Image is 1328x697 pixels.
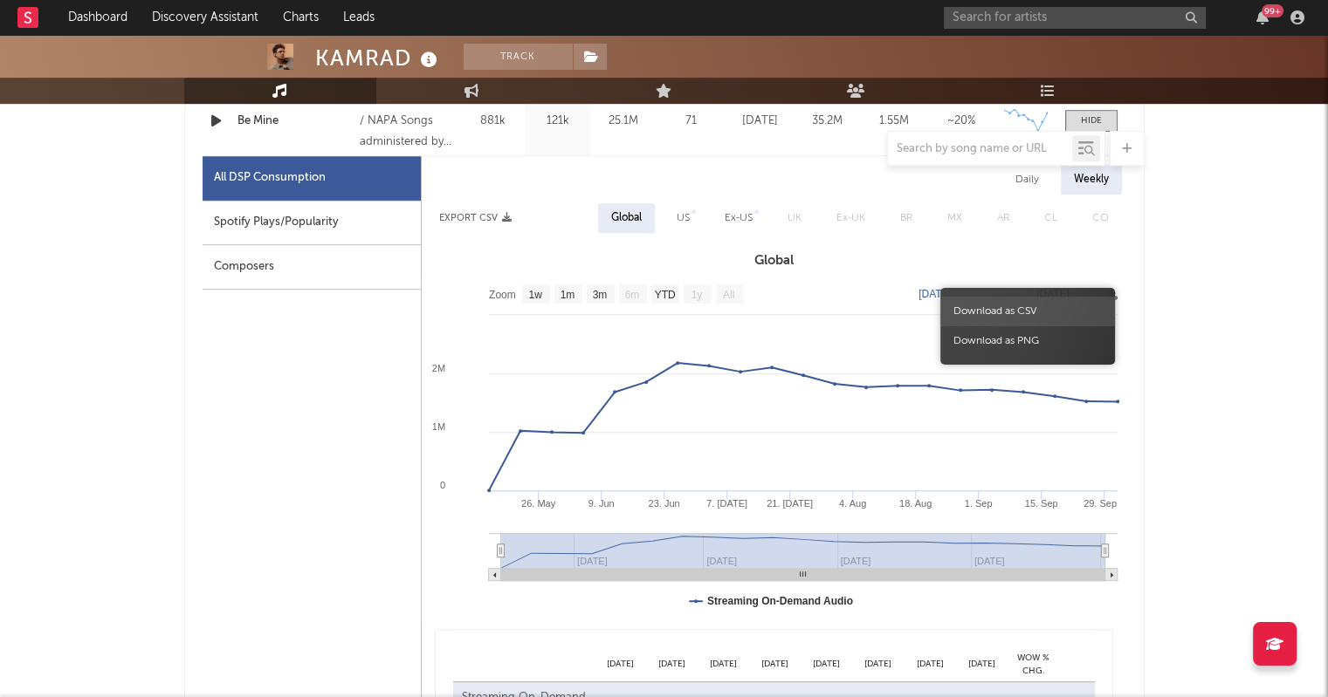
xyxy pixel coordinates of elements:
text: 1. Sep [964,498,992,509]
text: 2M [431,363,444,373]
div: 1.55M [865,113,924,130]
div: Ex-US [725,208,753,229]
div: All DSP Consumption [214,167,326,188]
div: Daily [1002,165,1052,195]
text: 6m [624,289,639,301]
text: 0 [439,480,444,490]
text: 1M [431,421,444,432]
div: KAMRAD [315,44,442,72]
div: WoW % Chg. [1008,652,1060,677]
div: [DATE] [749,658,801,671]
text: All [722,289,733,301]
h3: Global [422,250,1126,271]
div: Spotify Plays/Popularity [203,201,421,245]
div: [DATE] [646,658,698,671]
text: 7. [DATE] [706,498,747,509]
span: Download as CSV [940,297,1115,326]
div: 35.2M [798,113,857,130]
div: [DATE] [698,658,749,671]
text: 26. May [521,498,556,509]
text: 1y [691,289,702,301]
text: 23. Jun [648,498,679,509]
div: Composers [203,245,421,290]
div: Weekly [1061,165,1122,195]
div: 881k [464,113,521,130]
text: [DATE] [919,288,952,300]
text: YTD [654,289,675,301]
text: Streaming On-Demand Audio [707,595,853,607]
text: 21. [DATE] [767,498,813,509]
input: Search by song name or URL [888,142,1072,156]
div: US [677,208,690,229]
div: 71 [661,113,722,130]
input: Search for artists [944,7,1206,29]
div: [DATE] [852,658,904,671]
div: [DATE] [595,658,646,671]
div: 121k [530,113,587,130]
div: 2025 Nice Edition / NAPA Songs administered by Kobalt Music Publishing / Schrödter, [PERSON_NAME]... [360,90,455,153]
div: [DATE] [801,658,852,671]
text: Zoom [489,289,516,301]
button: Export CSV [439,213,512,223]
div: [DATE] [904,658,955,671]
text: 18. Aug [898,498,931,509]
text: 15. Sep [1024,498,1057,509]
text: 1w [528,289,542,301]
text: 1m [560,289,575,301]
div: [DATE] [731,113,789,130]
text: 29. Sep [1083,498,1116,509]
div: Global [611,208,642,229]
div: All DSP Consumption [203,156,421,201]
a: Be Mine [237,113,352,130]
div: [DATE] [955,658,1007,671]
button: 99+ [1256,10,1269,24]
text: 3m [592,289,607,301]
div: ~ 20 % [932,113,991,130]
text: 4. Aug [838,498,865,509]
span: Download as PNG [940,326,1115,356]
button: Track [464,44,573,70]
div: 99 + [1262,4,1283,17]
div: 25.1M [595,113,652,130]
text: 9. Jun [588,498,614,509]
